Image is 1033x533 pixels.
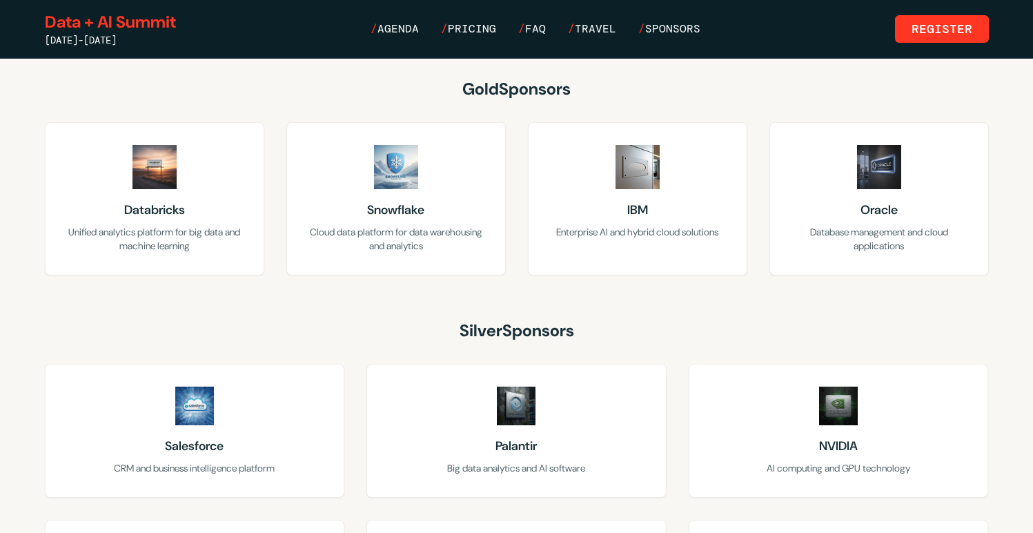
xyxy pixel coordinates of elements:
a: /FAQ [518,21,546,37]
img: IBM logo [569,145,707,189]
h4: NVIDIA [711,436,966,456]
img: Salesforce logo [126,387,264,425]
p: Database management and cloud applications [792,225,966,253]
a: /Agenda [371,21,419,37]
span: / [638,21,645,36]
a: /Sponsors [638,21,700,37]
h3: Gold Sponsors [45,78,989,100]
p: Enterprise AI and hybrid cloud solutions [551,225,725,239]
div: [DATE]-[DATE] [45,33,176,47]
h4: IBM [551,200,725,220]
h4: Oracle [792,200,966,220]
p: AI computing and GPU technology [711,461,966,475]
a: Register [895,15,989,43]
h4: Palantir [389,436,644,456]
span: / [371,21,377,36]
h3: Silver Sponsors [45,320,989,342]
img: NVIDIA logo [769,387,907,425]
h4: Snowflake [309,200,483,220]
span: / [518,21,525,36]
img: Databricks logo [86,145,224,189]
a: /Travel [568,21,616,37]
img: Snowflake logo [327,145,465,189]
p: Big data analytics and AI software [389,461,644,475]
span: / [441,21,448,36]
p: Unified analytics platform for big data and machine learning [68,225,242,253]
img: Oracle logo [810,145,948,189]
p: Cloud data platform for data warehousing and analytics [309,225,483,253]
a: /Pricing [441,21,496,37]
img: Palantir logo [447,387,585,425]
p: CRM and business intelligence platform [68,461,322,475]
h4: Salesforce [68,436,322,456]
a: Data + AI Summit [45,11,176,33]
h4: Databricks [68,200,242,220]
span: / [568,21,575,36]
